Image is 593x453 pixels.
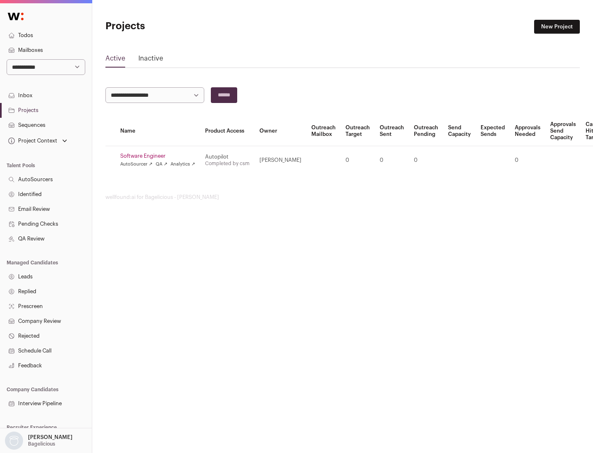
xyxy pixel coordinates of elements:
[443,116,476,146] th: Send Capacity
[7,135,69,147] button: Open dropdown
[409,146,443,175] td: 0
[409,116,443,146] th: Outreach Pending
[3,8,28,25] img: Wellfound
[138,54,163,67] a: Inactive
[476,116,510,146] th: Expected Sends
[534,20,580,34] a: New Project
[7,138,57,144] div: Project Context
[105,194,580,201] footer: wellfound:ai for Bagelicious - [PERSON_NAME]
[254,116,306,146] th: Owner
[205,161,250,166] a: Completed by csm
[120,161,152,168] a: AutoSourcer ↗
[341,146,375,175] td: 0
[375,116,409,146] th: Outreach Sent
[205,154,250,160] div: Autopilot
[375,146,409,175] td: 0
[306,116,341,146] th: Outreach Mailbox
[545,116,581,146] th: Approvals Send Capacity
[156,161,167,168] a: QA ↗
[28,441,55,447] p: Bagelicious
[115,116,200,146] th: Name
[5,432,23,450] img: nopic.png
[341,116,375,146] th: Outreach Target
[105,20,264,33] h1: Projects
[254,146,306,175] td: [PERSON_NAME]
[510,146,545,175] td: 0
[510,116,545,146] th: Approvals Needed
[200,116,254,146] th: Product Access
[105,54,125,67] a: Active
[28,434,72,441] p: [PERSON_NAME]
[3,432,74,450] button: Open dropdown
[170,161,195,168] a: Analytics ↗
[120,153,195,159] a: Software Engineer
